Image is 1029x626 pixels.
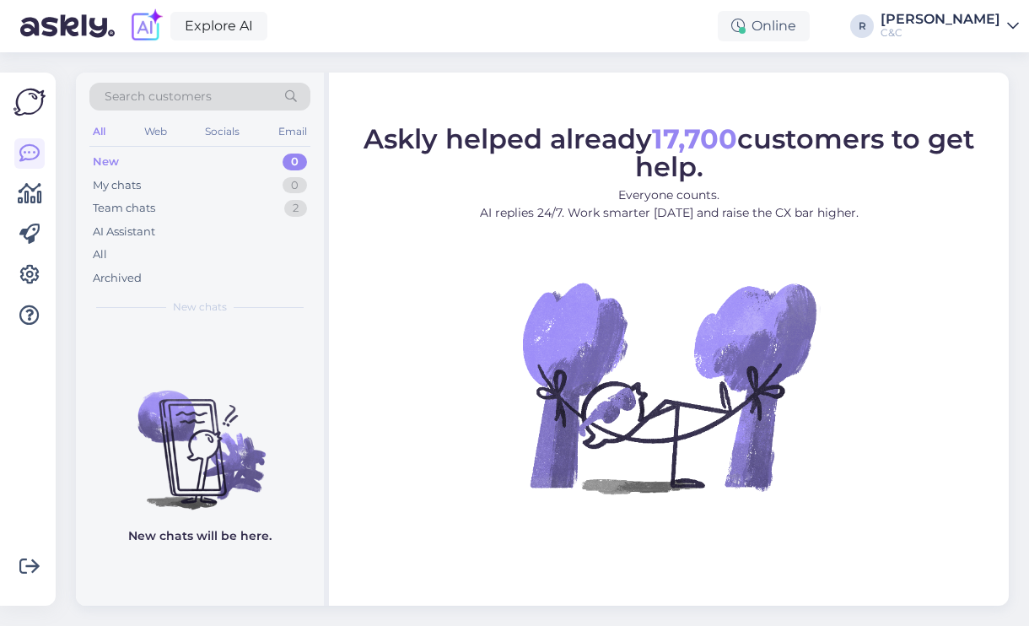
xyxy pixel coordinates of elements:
div: Web [141,121,170,143]
div: All [89,121,109,143]
p: New chats will be here. [128,527,272,545]
a: Explore AI [170,12,267,40]
div: All [93,246,107,263]
img: explore-ai [128,8,164,44]
div: Online [718,11,810,41]
a: [PERSON_NAME]C&C [881,13,1019,40]
span: Search customers [105,88,212,105]
div: New [93,154,119,170]
div: Socials [202,121,243,143]
img: No chats [76,360,324,512]
div: 0 [283,154,307,170]
div: Archived [93,270,142,287]
div: [PERSON_NAME] [881,13,1000,26]
div: AI Assistant [93,224,155,240]
p: Everyone counts. AI replies 24/7. Work smarter [DATE] and raise the CX bar higher. [344,186,994,222]
span: New chats [173,300,227,315]
div: 2 [284,200,307,217]
span: Askly helped already customers to get help. [364,122,975,183]
b: 17,700 [652,122,737,155]
div: R [850,14,874,38]
div: 0 [283,177,307,194]
div: Team chats [93,200,155,217]
img: Askly Logo [13,86,46,118]
img: No Chat active [517,235,821,539]
div: Email [275,121,310,143]
div: My chats [93,177,141,194]
div: C&C [881,26,1000,40]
